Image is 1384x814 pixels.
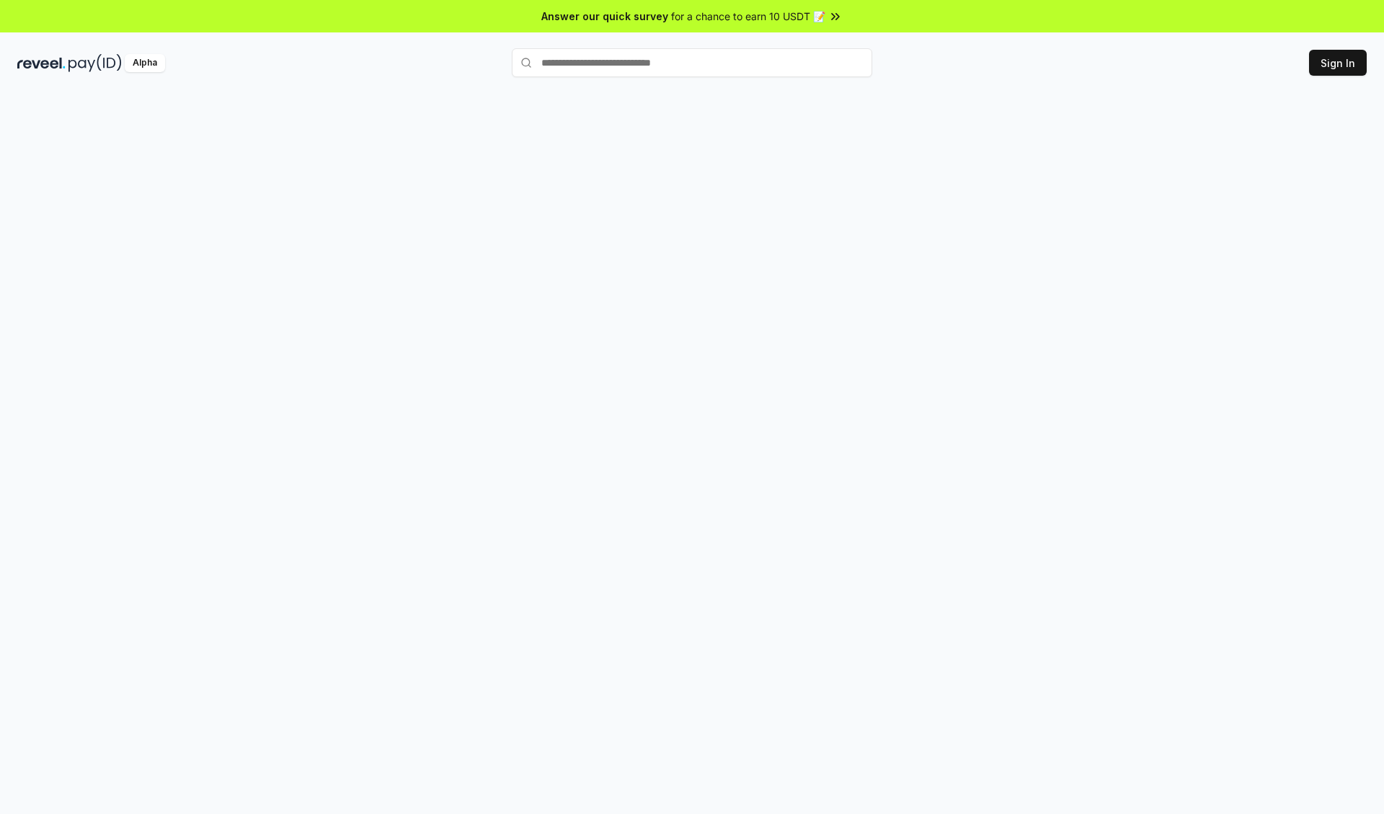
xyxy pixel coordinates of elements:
span: Answer our quick survey [541,9,668,24]
div: Alpha [125,54,165,72]
button: Sign In [1309,50,1367,76]
span: for a chance to earn 10 USDT 📝 [671,9,825,24]
img: pay_id [68,54,122,72]
img: reveel_dark [17,54,66,72]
